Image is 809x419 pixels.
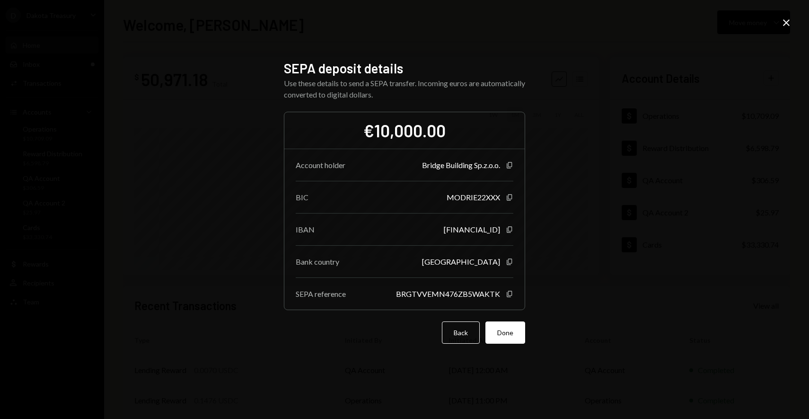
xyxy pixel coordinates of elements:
[284,59,525,78] h2: SEPA deposit details
[296,225,315,234] div: IBAN
[363,120,446,141] div: €10,000.00
[444,225,500,234] div: [FINANCIAL_ID]
[296,257,339,266] div: Bank country
[296,160,345,169] div: Account holder
[485,321,525,344] button: Done
[447,193,500,202] div: MODRIE22XXX
[296,289,346,298] div: SEPA reference
[284,78,525,100] div: Use these details to send a SEPA transfer. Incoming euros are automatically converted to digital ...
[396,289,500,298] div: BRGTVVEMN476ZB5WAKTK
[296,193,308,202] div: BIC
[422,257,500,266] div: [GEOGRAPHIC_DATA]
[442,321,480,344] button: Back
[422,160,500,169] div: Bridge Building Sp.z.o.o.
